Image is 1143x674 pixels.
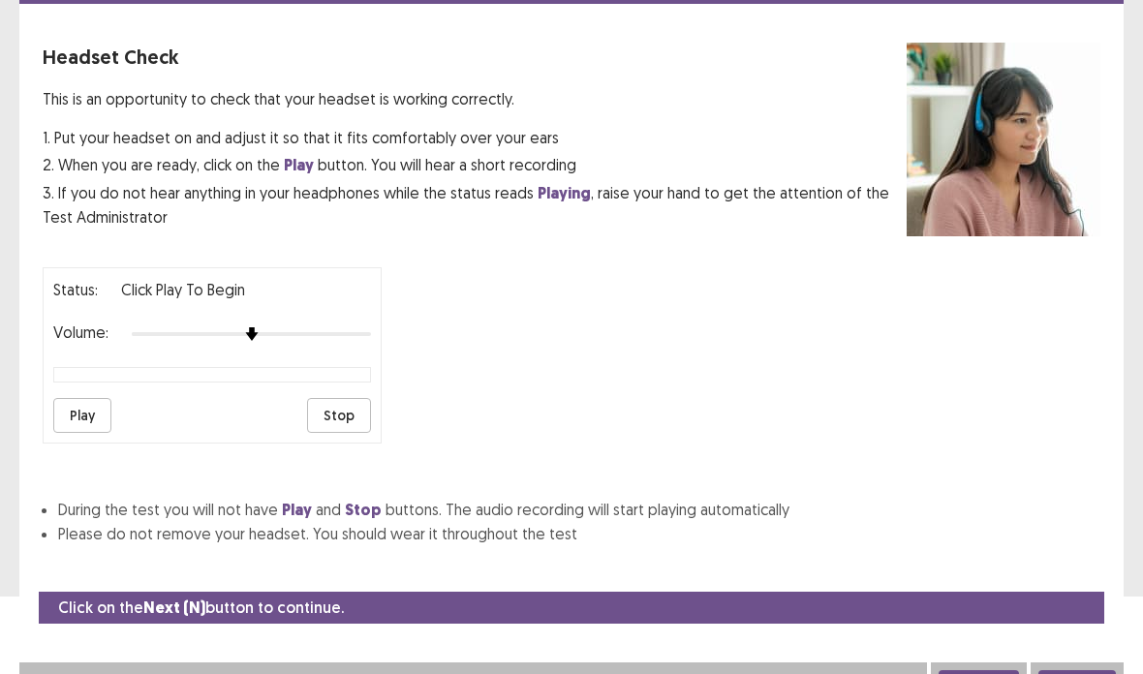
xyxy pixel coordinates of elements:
strong: Playing [538,183,591,203]
p: 2. When you are ready, click on the button. You will hear a short recording [43,153,907,177]
li: Please do not remove your headset. You should wear it throughout the test [58,522,1100,545]
strong: Stop [345,500,382,520]
p: This is an opportunity to check that your headset is working correctly. [43,87,907,110]
strong: Play [284,155,314,175]
button: Stop [307,398,371,433]
img: headset test [907,43,1100,236]
button: Play [53,398,111,433]
li: During the test you will not have and buttons. The audio recording will start playing automatically [58,498,1100,522]
p: Headset Check [43,43,907,72]
p: 3. If you do not hear anything in your headphones while the status reads , raise your hand to get... [43,181,907,229]
strong: Next (N) [143,597,205,618]
p: 1. Put your headset on and adjust it so that it fits comfortably over your ears [43,126,907,149]
p: Click on the button to continue. [58,596,344,620]
p: Click Play to Begin [121,278,245,301]
img: arrow-thumb [245,327,259,341]
p: Volume: [53,321,108,344]
strong: Play [282,500,312,520]
p: Status: [53,278,98,301]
